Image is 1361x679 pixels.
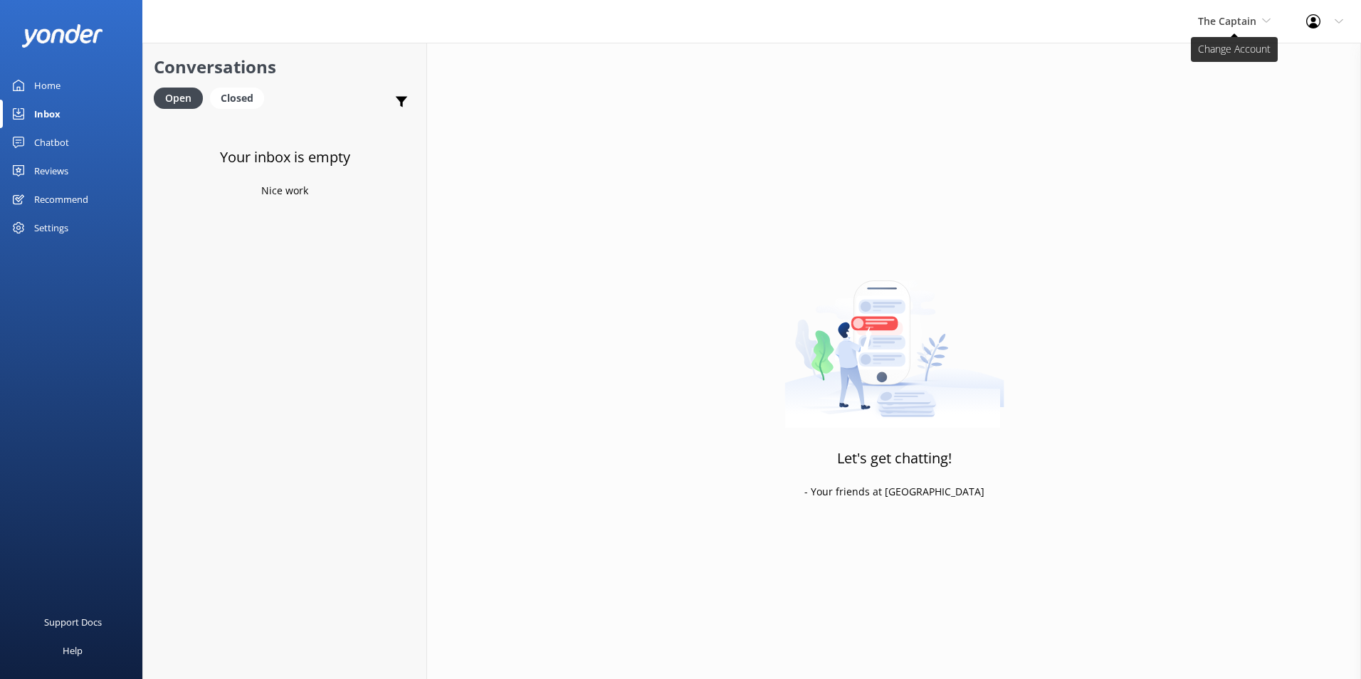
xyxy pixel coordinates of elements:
div: Help [63,636,83,665]
img: artwork of a man stealing a conversation from at giant smartphone [784,251,1004,428]
span: The Captain [1198,14,1256,28]
div: Open [154,88,203,109]
div: Home [34,71,61,100]
div: Support Docs [44,608,102,636]
div: Inbox [34,100,61,128]
p: - Your friends at [GEOGRAPHIC_DATA] [804,484,984,500]
div: Chatbot [34,128,69,157]
div: Reviews [34,157,68,185]
h2: Conversations [154,53,416,80]
p: Nice work [261,183,308,199]
h3: Let's get chatting! [837,447,952,470]
a: Closed [210,90,271,105]
div: Closed [210,88,264,109]
img: yonder-white-logo.png [21,24,103,48]
div: Recommend [34,185,88,214]
a: Open [154,90,210,105]
div: Settings [34,214,68,242]
h3: Your inbox is empty [220,146,350,169]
